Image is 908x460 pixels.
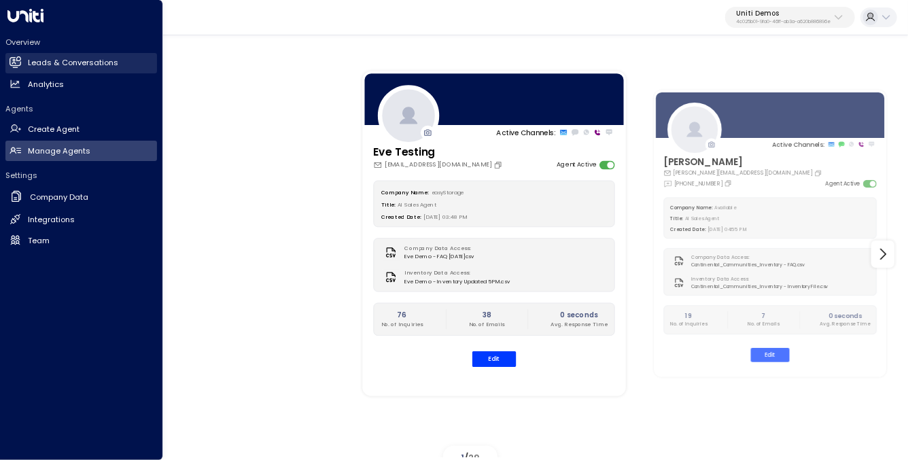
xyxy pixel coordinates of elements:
label: Created Date: [381,213,421,220]
button: Edit [750,348,789,362]
label: Agent Active [557,160,596,170]
p: Avg. Response Time [820,321,869,328]
span: Continental_Communities_Inventory - FAQ.csv [691,262,805,268]
h2: Agents [5,103,157,114]
label: Company Name: [381,189,429,196]
div: [EMAIL_ADDRESS][DOMAIN_NAME] [374,160,505,170]
span: Eve Demo - FAQ [DATE]csv [405,253,475,261]
label: Company Data Access: [405,245,471,253]
span: AI Sales Agent [398,201,437,208]
h2: 76 [381,310,423,320]
h2: Company Data [30,192,88,203]
span: AI Sales Agent [685,215,719,222]
label: Inventory Data Access: [691,276,824,283]
a: Company Data [5,186,157,209]
p: Uniti Demos [736,10,831,18]
label: Title: [381,201,396,208]
p: Active Channels: [772,139,824,149]
a: Team [5,230,157,251]
h2: Overview [5,37,157,48]
h2: Integrations [28,214,75,226]
label: Company Data Access: [691,254,801,261]
span: [DATE] 03:48 PM [424,213,468,220]
h2: Team [28,235,50,247]
a: Integrations [5,209,157,230]
label: Title: [670,215,683,222]
p: No. of Emails [469,320,504,328]
button: Copy [724,179,733,187]
h2: Analytics [28,79,64,90]
a: Manage Agents [5,141,157,161]
div: [PERSON_NAME][EMAIL_ADDRESS][DOMAIN_NAME] [663,169,824,177]
h2: Create Agent [28,124,80,135]
span: [DATE] 04:55 PM [708,226,747,232]
h2: Settings [5,170,157,181]
p: No. of Emails [748,321,779,328]
h2: 0 seconds [551,310,608,320]
span: Continental_Communities_Inventory - Inventory File.csv [691,283,828,289]
p: Avg. Response Time [551,320,608,328]
label: Created Date: [670,226,705,232]
h3: [PERSON_NAME] [663,155,824,169]
h2: Leads & Conversations [28,57,118,69]
h3: Eve Testing [374,145,505,160]
label: Inventory Data Access: [405,270,506,278]
h2: 0 seconds [820,311,869,321]
p: No. of Inquiries [381,320,423,328]
p: No. of Inquiries [670,321,707,328]
label: Agent Active [825,179,860,188]
button: Copy [814,169,824,177]
span: Eve Demo - Inventory Updated 5PM.csv [405,277,510,285]
a: Analytics [5,74,157,94]
p: Active Channels: [496,127,555,137]
div: [PHONE_NUMBER] [663,179,733,188]
h2: 38 [469,310,504,320]
button: Uniti Demos4c025b01-9fa0-46ff-ab3a-a620b886896e [725,7,855,29]
h2: Manage Agents [28,145,90,157]
h2: 19 [670,311,707,321]
h2: 7 [748,311,779,321]
p: 4c025b01-9fa0-46ff-ab3a-a620b886896e [736,19,831,24]
button: Copy [493,160,504,169]
button: Edit [472,351,517,367]
label: Company Name: [670,205,712,211]
span: Available [714,205,735,211]
a: Leads & Conversations [5,53,157,73]
span: easyStorage [432,189,464,196]
a: Create Agent [5,120,157,140]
